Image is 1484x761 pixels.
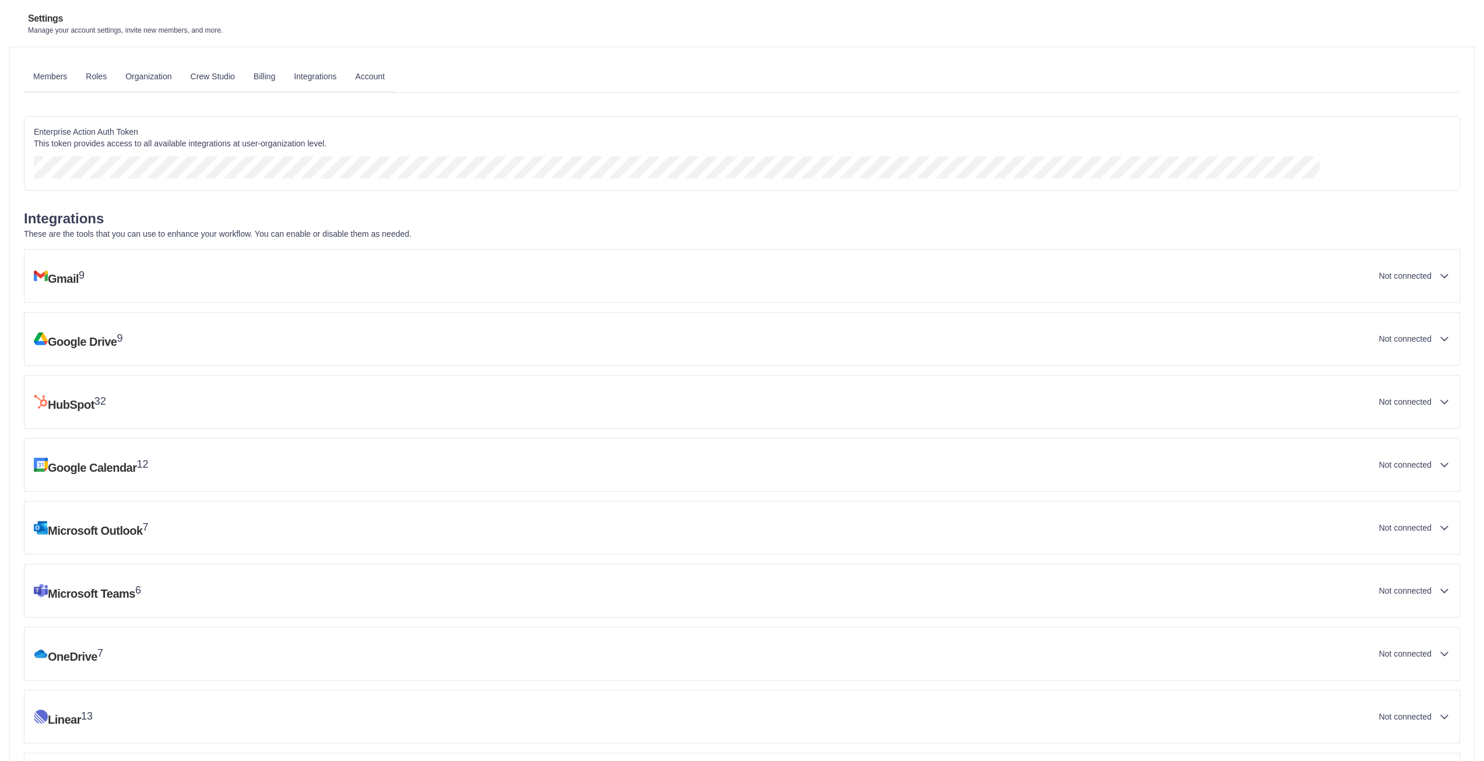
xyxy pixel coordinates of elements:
p: 9 [117,330,122,348]
p: 12 [137,456,149,474]
span: Not connected [1374,583,1432,599]
img: linear.svg [34,710,48,724]
span: Not connected [1374,394,1432,410]
h2: Microsoft Teams [48,585,135,602]
a: Billing [244,61,285,93]
h2: Google Drive [48,334,117,350]
a: Account [346,61,394,93]
p: Manage your account settings, invite new members, and more. [28,26,223,35]
a: Organization [116,61,181,93]
span: Not connected [1374,646,1432,662]
span: Not connected [1374,709,1432,725]
img: googledrive.svg [34,332,48,346]
h2: Gmail [48,271,79,287]
a: Roles [76,61,116,93]
a: Members [24,61,76,93]
h2: Microsoft Outlook [48,522,143,539]
img: googleCalendar.svg [34,458,48,472]
p: 32 [94,393,106,411]
h2: Linear [48,711,81,728]
p: 9 [79,267,85,285]
a: Integrations [285,61,346,93]
p: This token provides access to all available integrations at user-organization level. [34,138,1450,149]
img: hubspot.svg [34,395,48,409]
p: 7 [143,519,149,536]
span: Not connected [1374,520,1432,536]
h2: HubSpot [48,397,94,413]
p: These are the tools that you can use to enhance your workflow. You can enable or disable them as ... [24,228,1460,240]
div: Integrations [24,209,104,228]
img: outlook.svg [34,521,48,535]
h2: Settings [28,12,223,26]
p: 13 [81,708,93,725]
a: Crew Studio [181,61,244,93]
p: 7 [97,645,103,662]
h2: OneDrive [48,648,97,665]
span: Not connected [1374,457,1432,473]
img: microsoftTeams.svg [34,584,48,598]
img: onedrive.svg [34,647,48,661]
h2: Google Calendar [48,460,137,476]
img: gmail.svg [34,269,48,283]
label: Enterprise Action Auth Token [34,126,1450,138]
span: Not connected [1374,268,1432,284]
span: Not connected [1374,331,1432,347]
p: 6 [135,582,141,599]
